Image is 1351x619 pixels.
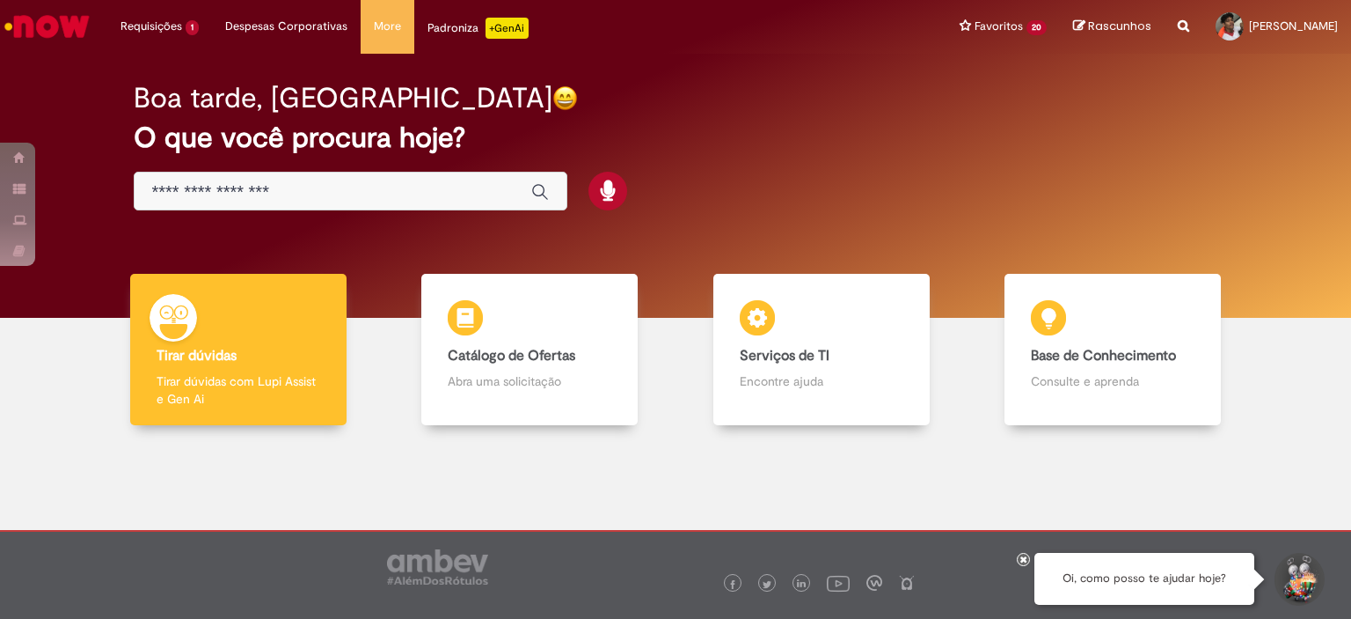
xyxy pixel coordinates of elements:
[1249,18,1338,33] span: [PERSON_NAME]
[866,575,882,591] img: logo_footer_workplace.png
[92,274,384,426] a: Tirar dúvidas Tirar dúvidas com Lupi Assist e Gen Ai
[134,83,552,114] h2: Boa tarde, [GEOGRAPHIC_DATA]
[1272,553,1325,606] button: Iniciar Conversa de Suporte
[827,571,850,594] img: logo_footer_youtube.png
[120,18,182,35] span: Requisições
[740,347,829,365] b: Serviços de TI
[1026,20,1047,35] span: 20
[899,575,915,591] img: logo_footer_naosei.png
[427,18,529,39] div: Padroniza
[552,85,578,111] img: happy-face.png
[2,9,92,44] img: ServiceNow
[384,274,676,426] a: Catálogo de Ofertas Abra uma solicitação
[448,347,575,365] b: Catálogo de Ofertas
[797,579,806,590] img: logo_footer_linkedin.png
[968,274,1260,426] a: Base de Conhecimento Consulte e aprenda
[186,20,199,35] span: 1
[448,372,611,390] p: Abra uma solicitação
[134,122,1218,153] h2: O que você procura hoje?
[387,549,488,585] img: logo_footer_ambev_rotulo_gray.png
[1034,553,1254,605] div: Oi, como posso te ajudar hoje?
[728,580,737,589] img: logo_footer_facebook.png
[763,580,771,589] img: logo_footer_twitter.png
[740,372,903,390] p: Encontre ajuda
[975,18,1023,35] span: Favoritos
[1088,18,1151,34] span: Rascunhos
[157,347,237,365] b: Tirar dúvidas
[1031,372,1194,390] p: Consulte e aprenda
[675,274,968,426] a: Serviços de TI Encontre ajuda
[1073,18,1151,35] a: Rascunhos
[157,372,320,408] p: Tirar dúvidas com Lupi Assist e Gen Ai
[486,18,529,39] p: +GenAi
[225,18,347,35] span: Despesas Corporativas
[374,18,401,35] span: More
[1031,347,1176,365] b: Base de Conhecimento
